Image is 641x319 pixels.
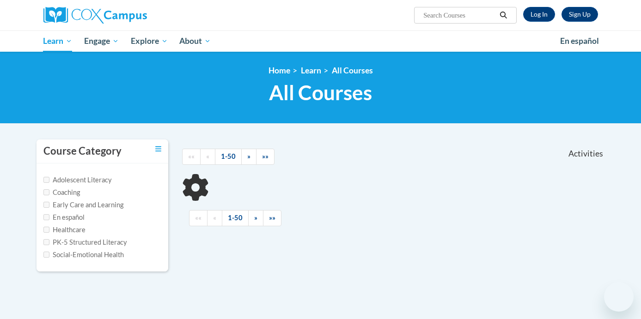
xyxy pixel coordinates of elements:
[269,80,372,105] span: All Courses
[43,189,49,195] input: Checkbox for Options
[206,152,209,160] span: «
[155,144,161,154] a: Toggle collapse
[269,214,275,222] span: »»
[188,152,195,160] span: ««
[207,210,222,226] a: Previous
[560,36,599,46] span: En español
[247,152,250,160] span: »
[189,210,208,226] a: Begining
[43,7,147,24] img: Cox Campus
[84,36,119,47] span: Engage
[496,10,510,21] button: Search
[37,30,79,52] a: Learn
[43,36,72,47] span: Learn
[179,36,211,47] span: About
[256,149,275,165] a: End
[248,210,263,226] a: Next
[562,7,598,22] a: Register
[43,252,49,258] input: Checkbox for Options
[182,149,201,165] a: Begining
[131,36,168,47] span: Explore
[43,212,85,223] label: En español
[200,149,215,165] a: Previous
[604,282,634,312] iframe: Button to launch messaging window
[43,7,219,24] a: Cox Campus
[43,187,80,198] label: Coaching
[43,175,112,185] label: Adolescent Literacy
[332,66,373,75] a: All Courses
[263,210,281,226] a: End
[523,7,555,22] a: Log In
[554,31,605,51] a: En español
[30,30,612,52] div: Main menu
[43,237,127,247] label: PK-5 Structured Literacy
[222,210,249,226] a: 1-50
[43,202,49,208] input: Checkbox for Options
[43,250,124,260] label: Social-Emotional Health
[43,144,122,158] h3: Course Category
[125,30,174,52] a: Explore
[262,152,269,160] span: »»
[43,239,49,245] input: Checkbox for Options
[422,10,496,21] input: Search Courses
[43,200,123,210] label: Early Care and Learning
[43,227,49,233] input: Checkbox for Options
[43,225,85,235] label: Healthcare
[43,214,49,220] input: Checkbox for Options
[195,214,201,222] span: ««
[241,149,256,165] a: Next
[254,214,257,222] span: »
[43,177,49,183] input: Checkbox for Options
[568,149,603,159] span: Activities
[173,30,217,52] a: About
[215,149,242,165] a: 1-50
[301,66,321,75] a: Learn
[78,30,125,52] a: Engage
[269,66,290,75] a: Home
[213,214,216,222] span: «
